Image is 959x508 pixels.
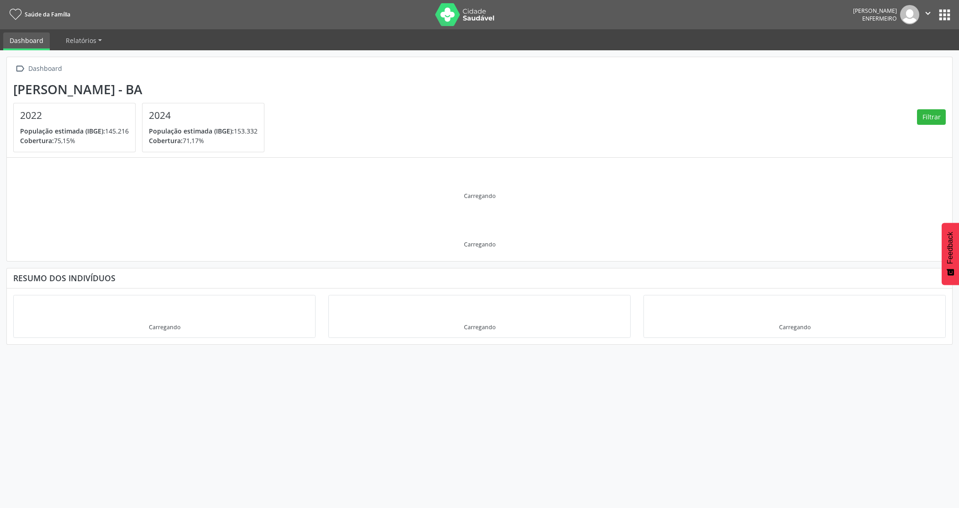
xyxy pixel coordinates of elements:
div: Resumo dos indivíduos [13,273,946,283]
a: Saúde da Família [6,7,70,22]
p: 75,15% [20,136,129,145]
p: 153.332 [149,126,258,136]
p: 71,17% [149,136,258,145]
div: Dashboard [26,62,63,75]
span: Enfermeiro [862,15,897,22]
div: Carregando [149,323,180,331]
span: Cobertura: [149,136,183,145]
span: Saúde da Família [25,11,70,18]
div: Carregando [464,323,495,331]
div: [PERSON_NAME] [853,7,897,15]
img: img [900,5,919,24]
h4: 2024 [149,110,258,121]
span: Relatórios [66,36,96,45]
button:  [919,5,937,24]
button: Filtrar [917,109,946,125]
span: Feedback [946,232,954,264]
button: apps [937,7,953,23]
h4: 2022 [20,110,129,121]
div: Carregando [464,192,495,200]
p: 145.216 [20,126,129,136]
span: População estimada (IBGE): [149,127,234,135]
a:  Dashboard [13,62,63,75]
i:  [13,62,26,75]
a: Dashboard [3,32,50,50]
i:  [923,8,933,18]
a: Relatórios [59,32,108,48]
span: Cobertura: [20,136,54,145]
button: Feedback - Mostrar pesquisa [942,223,959,285]
span: População estimada (IBGE): [20,127,105,135]
div: Carregando [779,323,811,331]
div: [PERSON_NAME] - BA [13,82,271,97]
div: Carregando [464,241,495,248]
